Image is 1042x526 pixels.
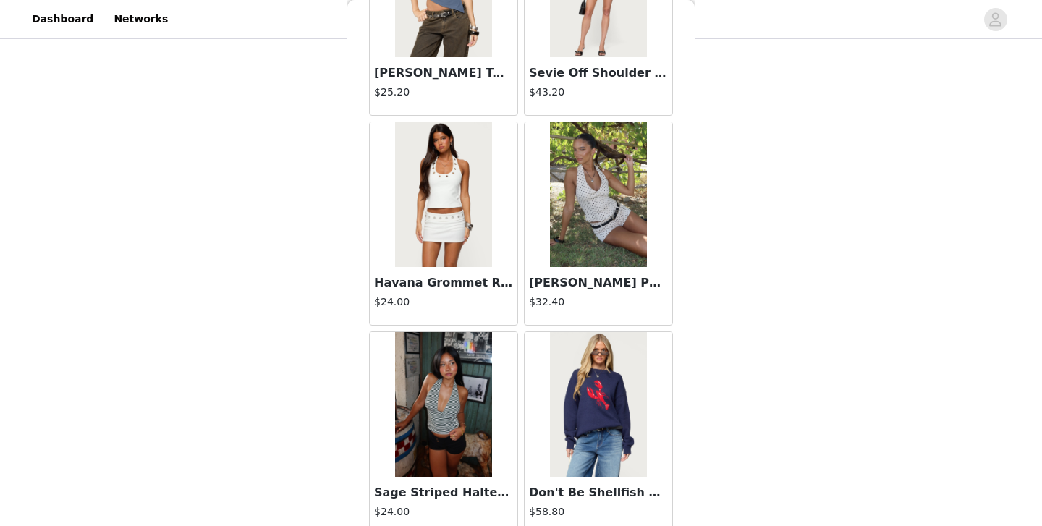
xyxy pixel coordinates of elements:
div: avatar [988,8,1002,31]
h4: $43.20 [529,85,668,100]
h4: $58.80 [529,504,668,519]
h3: Havana Grommet Ribbed Halter Top [374,274,513,292]
h4: $24.00 [374,294,513,310]
h3: Sevie Off Shoulder Mini Dress [529,64,668,82]
h3: Sage Striped Halter Top [374,484,513,501]
img: Don't Be Shellfish Knit Sweater [550,332,646,477]
h4: $32.40 [529,294,668,310]
img: Havana Grommet Ribbed Halter Top [395,122,491,267]
h3: Don't Be Shellfish Knit Sweater [529,484,668,501]
a: Dashboard [23,3,102,35]
h4: $25.20 [374,85,513,100]
img: Twyla Polka Dot Halter Top [550,122,646,267]
h3: [PERSON_NAME] Polka Dot Halter Top [529,274,668,292]
img: Sage Striped Halter Top [395,332,491,477]
h4: $24.00 [374,504,513,519]
a: Networks [105,3,177,35]
h3: [PERSON_NAME] Twist Halter Top [374,64,513,82]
